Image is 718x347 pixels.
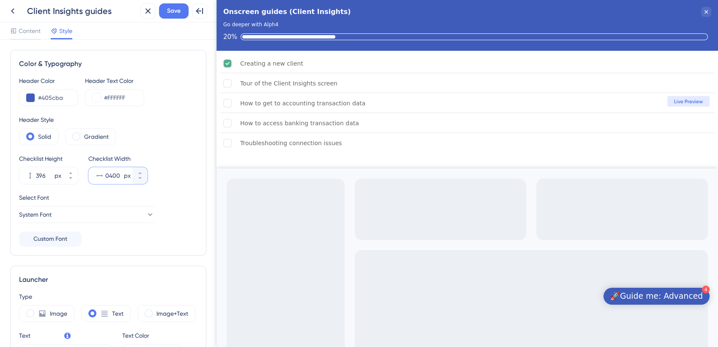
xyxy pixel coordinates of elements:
[19,59,197,69] div: Color & Typography
[24,138,126,148] div: Troubleshooting connection issues
[132,176,148,184] button: px
[63,167,78,176] button: px
[105,171,122,181] input: px
[7,7,134,17] div: Onscreen guides (Client Insights)
[50,308,67,319] label: Image
[122,330,181,341] div: Text Color
[63,176,78,184] button: px
[36,171,53,181] input: px
[485,7,495,17] div: Close Checklist
[7,33,495,41] div: Checklist progress: 20%
[33,234,67,244] span: Custom Font
[3,94,498,113] div: How to get to accounting transaction data is incomplete.
[19,330,30,341] div: Text
[124,171,131,181] div: px
[112,308,123,319] label: Text
[3,54,498,73] div: Creating a new client is complete.
[19,115,197,125] div: Header Style
[88,154,148,164] div: Checklist Width
[387,288,493,305] div: Open 🚀Guide me: Advanced checklist, remaining modules: 4
[7,33,21,41] div: 20%
[7,20,62,29] div: Go deeper with Alph4
[85,76,144,86] div: Header Text Color
[19,193,197,203] div: Select Font
[27,5,137,17] div: Client Insights guides
[156,308,188,319] label: Image+Text
[3,134,498,152] div: Troubleshooting connection issues is incomplete.
[3,114,498,133] div: How to access banking transaction data is incomplete.
[84,132,109,142] label: Gradient
[159,3,189,19] button: Save
[485,286,493,293] div: 4
[19,275,197,285] div: Launcher
[38,132,51,142] label: Solid
[167,6,181,16] span: Save
[55,171,61,181] div: px
[19,209,52,220] span: System Font
[19,26,41,36] span: Content
[24,118,143,128] div: How to access banking transaction data
[24,98,149,108] div: How to get to accounting transaction data
[394,291,486,302] div: 🚀Guide me: Advanced
[19,206,154,223] button: System Font
[19,292,197,302] div: Type
[24,58,87,69] div: Creating a new client
[19,154,78,164] div: Checklist Height
[19,231,82,247] button: Custom Font
[132,167,148,176] button: px
[3,74,498,93] div: Tour of the Client Insights screen is incomplete.
[59,26,72,36] span: Style
[458,98,486,105] span: Live Preview
[19,76,78,86] div: Header Color
[24,78,121,88] div: Tour of the Client Insights screen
